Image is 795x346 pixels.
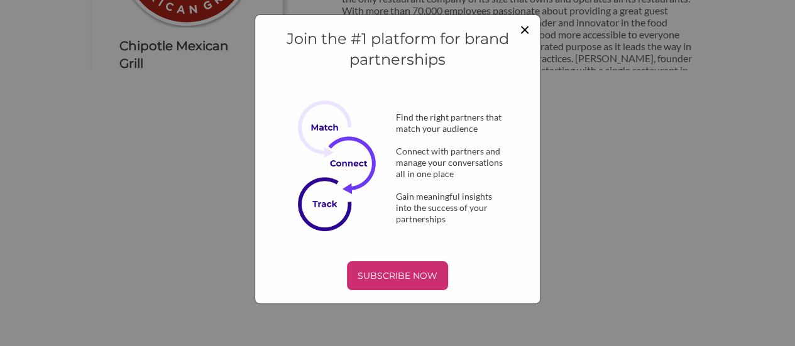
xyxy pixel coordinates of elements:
[376,112,527,134] div: Find the right partners that match your audience
[268,28,527,70] h4: Join the #1 platform for brand partnerships
[520,18,530,40] span: ×
[376,146,527,180] div: Connect with partners and manage your conversations all in one place
[520,20,530,38] button: Close modal
[298,100,387,231] img: Subscribe Now Image
[376,191,527,225] div: Gain meaningful insights into the success of your partnerships
[352,266,443,285] p: SUBSCRIBE NOW
[268,261,527,290] a: SUBSCRIBE NOW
